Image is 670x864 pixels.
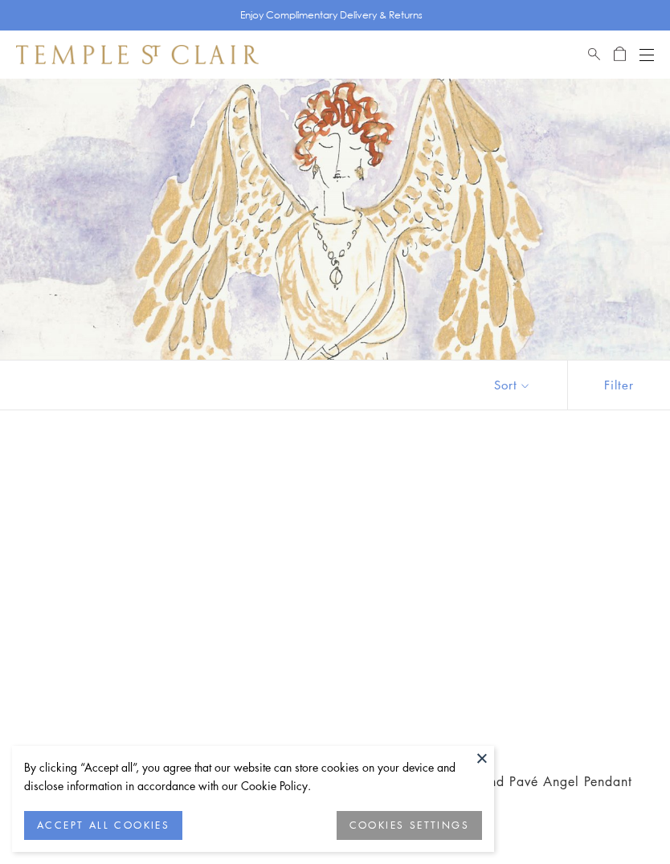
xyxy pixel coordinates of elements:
[240,7,423,23] p: Enjoy Complimentary Delivery & Returns
[19,450,325,756] a: AP10-PAVE
[24,811,182,840] button: ACCEPT ALL COOKIES
[458,361,567,410] button: Show sort by
[16,45,259,64] img: Temple St. Clair
[614,45,626,64] a: Open Shopping Bag
[345,450,651,756] a: AP10-PAVE
[364,772,632,790] a: 18K Medium Diamond Pavé Angel Pendant
[588,45,600,64] a: Search
[639,45,654,64] button: Open navigation
[590,789,654,848] iframe: Gorgias live chat messenger
[24,758,482,795] div: By clicking “Accept all”, you agree that our website can store cookies on your device and disclos...
[567,361,670,410] button: Show filters
[337,811,482,840] button: COOKIES SETTINGS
